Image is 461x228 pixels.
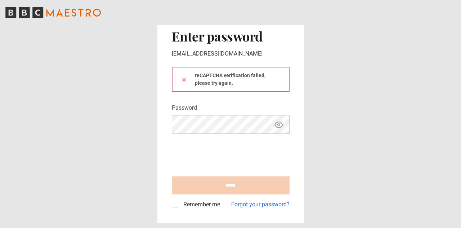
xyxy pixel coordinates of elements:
label: Remember me [180,200,220,209]
svg: BBC Maestro [5,7,101,18]
h2: Enter password [172,28,290,44]
p: [EMAIL_ADDRESS][DOMAIN_NAME] [172,49,290,58]
a: Forgot your password? [231,200,290,209]
button: Show password [273,118,285,131]
label: Password [172,104,197,112]
div: reCAPTCHA verification failed, please try again. [172,67,290,92]
iframe: reCAPTCHA [172,140,281,168]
